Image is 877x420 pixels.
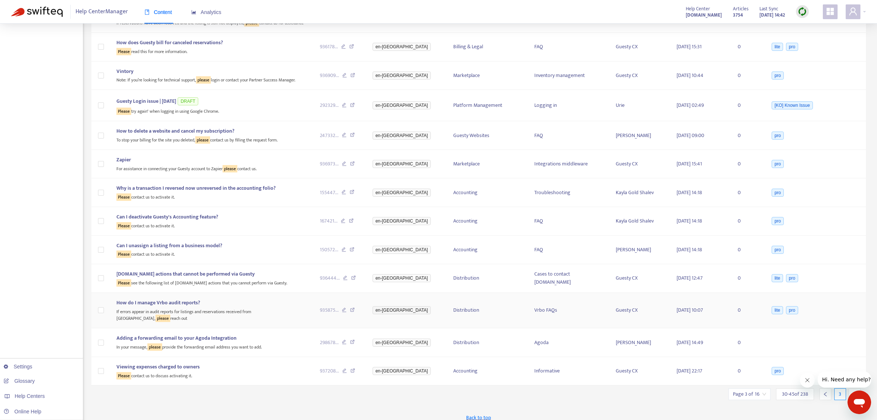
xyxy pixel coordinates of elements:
span: DRAFT [178,97,198,105]
td: Platform Management [447,90,529,121]
sqkw: Please [116,251,131,258]
td: 0 [732,293,764,328]
td: Distribution [447,264,529,293]
span: left [823,392,828,397]
span: [DATE] 14:18 [677,188,702,197]
a: Settings [4,364,32,370]
span: book [144,10,150,15]
span: [DATE] 10:07 [677,306,703,314]
td: 0 [732,121,764,150]
td: 0 [732,207,764,236]
span: [DATE] 10:44 [677,71,703,80]
div: contact us to activate it. [116,192,308,201]
td: 0 [732,264,764,293]
span: 247332 ... [320,132,339,140]
td: Distribution [447,293,529,328]
div: In your message, provide the forwarding email address you want to add. [116,342,308,351]
div: contact us to activate it. [116,250,308,258]
span: [DATE] 02:49 [677,101,704,109]
td: FAQ [528,121,610,150]
span: Can I unassign a listing from a business model? [116,241,222,250]
td: Guesty CX [610,150,671,179]
td: Troubleshooting [528,178,610,207]
iframe: Close message [800,373,815,388]
span: pro [786,306,798,314]
span: How to delete a website and cancel my subscription? [116,127,234,135]
td: Accounting [447,357,529,386]
span: pro [772,132,784,140]
strong: 3754 [733,11,743,19]
td: [PERSON_NAME] [610,236,671,265]
span: 298678 ... [320,339,339,347]
span: Analytics [191,9,221,15]
strong: [DATE] 14:42 [759,11,785,19]
td: Guesty Websites [447,121,529,150]
sqkw: Please [116,372,131,379]
span: Viewing expenses charged to owners [116,363,200,371]
span: pro [786,274,798,282]
span: en-[GEOGRAPHIC_DATA] [373,189,431,197]
sqkw: Please [116,48,131,55]
span: Zapier [116,155,131,164]
td: FAQ [528,236,610,265]
td: 0 [732,33,764,62]
img: sync.dc5367851b00ba804db3.png [798,7,807,16]
td: Guesty CX [610,357,671,386]
span: Last Sync [759,5,778,13]
td: Marketplace [447,150,529,179]
span: pro [772,217,784,225]
td: [PERSON_NAME] [610,121,671,150]
span: [DATE] 12:47 [677,274,703,282]
span: pro [786,43,798,51]
span: Guesty Login issue | [DATE] [116,97,176,105]
span: 167421 ... [320,217,338,225]
span: 936973 ... [320,160,339,168]
span: lite [772,43,783,51]
span: Help Centers [15,393,45,399]
sqkw: Please [116,279,131,287]
sqkw: please [147,343,162,351]
td: Logging in [528,90,610,121]
span: 155447 ... [320,189,338,197]
span: [DATE] 15:31 [677,42,702,51]
span: en-[GEOGRAPHIC_DATA] [373,274,431,282]
td: Guesty CX [610,62,671,90]
td: Guesty CX [610,33,671,62]
img: Swifteq [11,7,63,17]
span: 150572 ... [320,246,338,254]
div: contact us to discuss activating it. [116,371,308,379]
td: Kayla Gold Shalev [610,178,671,207]
span: Vintory [116,67,133,76]
td: Vrbo FAQs [528,293,610,328]
span: 937208 ... [320,367,339,375]
td: 0 [732,62,764,90]
span: en-[GEOGRAPHIC_DATA] [373,101,431,109]
td: Agoda [528,328,610,357]
div: see the following list of [DOMAIN_NAME] actions that you cannot perform via Guesty. [116,278,308,287]
iframe: Message from company [818,371,871,388]
sqkw: Please [116,193,131,201]
a: Online Help [4,409,41,414]
span: 935875 ... [320,306,339,314]
div: try again" when logging in using Google Chrome. [116,107,308,115]
span: [DATE] 14:18 [677,245,702,254]
td: Urie [610,90,671,121]
sqkw: Please [116,108,131,115]
span: 936909 ... [320,71,339,80]
span: Adding a forwarding email to your Agoda Integration [116,334,237,342]
span: user [849,7,857,16]
span: right [852,392,857,397]
span: How does Guesty bill for canceled reservations? [116,38,223,47]
div: read this for more information. [116,47,308,55]
span: [DATE] 14:18 [677,217,702,225]
td: Guesty CX [610,264,671,293]
td: Inventory management [528,62,610,90]
a: Glossary [4,378,35,384]
td: Guesty CX [610,293,671,328]
td: Marketplace [447,62,529,90]
td: Accounting [447,236,529,265]
td: 0 [732,178,764,207]
a: [DOMAIN_NAME] [686,11,722,19]
sqkw: please [195,136,210,144]
span: pro [772,367,784,375]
